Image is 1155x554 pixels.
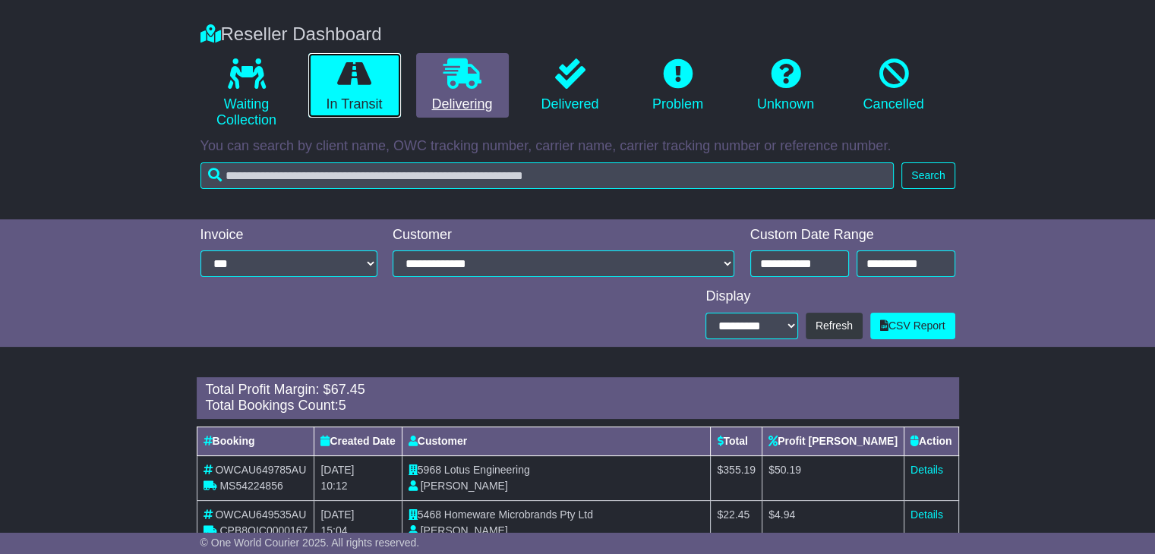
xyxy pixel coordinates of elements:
[847,53,940,118] a: Cancelled
[339,398,346,413] span: 5
[904,427,958,455] th: Action
[308,53,401,118] a: In Transit
[444,508,593,521] span: Homeware Microbrands Pty Ltd
[705,288,955,305] div: Display
[750,227,955,244] div: Custom Date Range
[806,313,863,339] button: Refresh
[314,427,402,455] th: Created Date
[632,53,724,118] a: Problem
[219,524,308,537] span: CPB8QIC0000167
[219,480,282,492] span: MS54224856
[393,227,735,244] div: Customer
[421,524,508,537] span: [PERSON_NAME]
[200,537,420,549] span: © One World Courier 2025. All rights reserved.
[418,508,441,521] span: 5468
[200,227,378,244] div: Invoice
[775,464,801,476] span: 50.19
[762,500,904,545] td: $
[200,53,293,134] a: Waiting Collection
[320,524,347,537] span: 15:04
[444,464,530,476] span: Lotus Engineering
[197,427,314,455] th: Booking
[320,508,354,521] span: [DATE]
[206,398,950,414] div: Total Bookings Count:
[215,508,306,521] span: OWCAU649535AU
[740,53,832,118] a: Unknown
[711,455,762,500] td: $
[711,427,762,455] th: Total
[762,455,904,500] td: $
[416,53,509,118] a: Delivering
[711,500,762,545] td: $
[215,464,306,476] span: OWCAU649785AU
[870,313,955,339] a: CSV Report
[723,464,756,476] span: 355.19
[418,464,441,476] span: 5968
[762,427,904,455] th: Profit [PERSON_NAME]
[331,382,365,397] span: 67.45
[901,162,955,189] button: Search
[910,508,943,521] a: Details
[320,464,354,476] span: [DATE]
[193,24,963,46] div: Reseller Dashboard
[524,53,617,118] a: Delivered
[206,382,950,398] div: Total Profit Margin: $
[402,427,711,455] th: Customer
[200,138,955,155] p: You can search by client name, OWC tracking number, carrier name, carrier tracking number or refe...
[775,508,795,521] span: 4.94
[723,508,749,521] span: 22.45
[910,464,943,476] a: Details
[320,480,347,492] span: 10:12
[421,480,508,492] span: [PERSON_NAME]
